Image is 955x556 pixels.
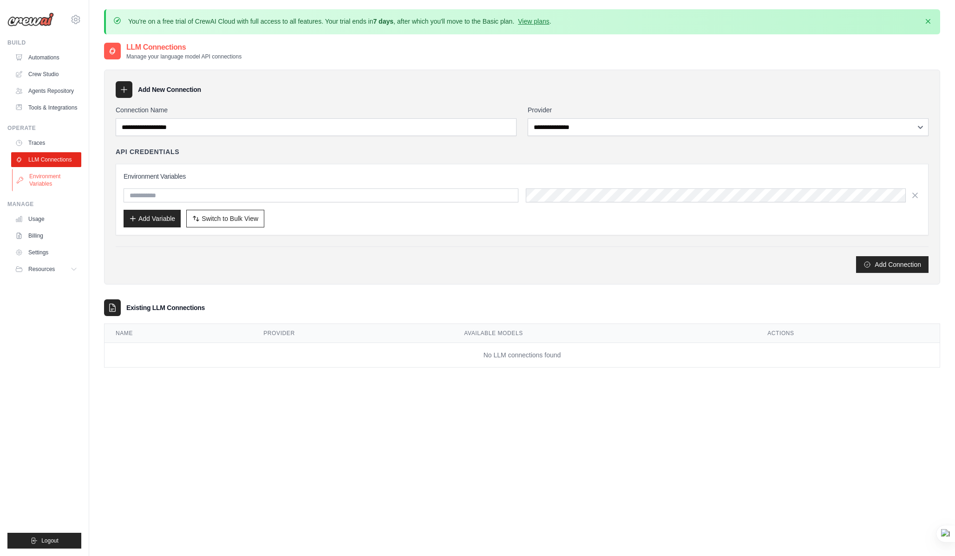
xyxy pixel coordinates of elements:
div: Manage [7,200,81,208]
h3: Environment Variables [124,172,921,181]
a: Crew Studio [11,67,81,82]
a: Environment Variables [12,169,82,191]
th: Provider [252,324,453,343]
a: Automations [11,50,81,65]
a: View plans [518,18,549,25]
a: LLM Connections [11,152,81,167]
div: Operate [7,124,81,132]
button: Add Connection [856,256,929,273]
button: Resources [11,262,81,277]
h3: Existing LLM Connections [126,303,205,312]
a: Settings [11,245,81,260]
th: Available Models [453,324,756,343]
h2: LLM Connections [126,42,242,53]
a: Tools & Integrations [11,100,81,115]
h4: API Credentials [116,147,179,156]
span: Switch to Bulk View [202,214,258,223]
label: Provider [528,105,929,115]
button: Add Variable [124,210,181,227]
a: Agents Repository [11,84,81,98]
label: Connection Name [116,105,517,115]
img: Logo [7,13,54,26]
th: Actions [756,324,940,343]
a: Traces [11,136,81,150]
td: No LLM connections found [105,343,940,368]
a: Usage [11,212,81,226]
button: Switch to Bulk View [186,210,264,227]
th: Name [105,324,252,343]
div: Build [7,39,81,46]
p: You're on a free trial of CrewAI Cloud with full access to all features. Your trial ends in , aft... [128,17,551,26]
button: Logout [7,533,81,549]
p: Manage your language model API connections [126,53,242,60]
h3: Add New Connection [138,85,201,94]
a: Billing [11,228,81,243]
span: Resources [28,265,55,273]
span: Logout [41,537,59,544]
strong: 7 days [373,18,393,25]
